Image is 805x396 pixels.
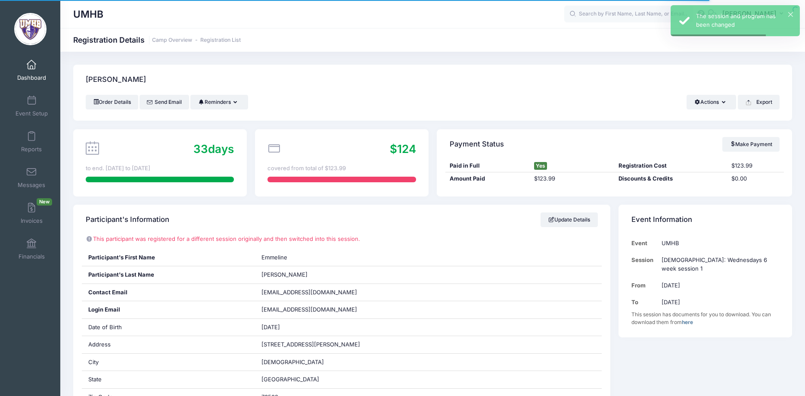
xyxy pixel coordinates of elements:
[82,266,255,284] div: Participant's Last Name
[18,181,45,189] span: Messages
[564,6,693,23] input: Search by First Name, Last Name, or Email...
[19,253,45,260] span: Financials
[82,301,255,318] div: Login Email
[11,91,52,121] a: Event Setup
[722,137,780,152] a: Make Payment
[717,4,792,24] button: [PERSON_NAME]
[21,146,42,153] span: Reports
[86,68,146,92] h4: [PERSON_NAME]
[682,319,693,325] a: here
[631,277,658,294] td: From
[82,284,255,301] div: Contact Email
[445,175,530,183] div: Amount Paid
[261,341,360,348] span: [STREET_ADDRESS][PERSON_NAME]
[82,319,255,336] div: Date of Birth
[727,162,784,170] div: $123.99
[86,208,169,232] h4: Participant's Information
[445,162,530,170] div: Paid in Full
[450,132,504,156] h4: Payment Status
[82,354,255,371] div: City
[11,234,52,264] a: Financials
[261,359,324,365] span: [DEMOGRAPHIC_DATA]
[267,164,416,173] div: covered from total of $123.99
[261,306,369,314] span: [EMAIL_ADDRESS][DOMAIN_NAME]
[631,311,780,326] div: This session has documents for you to download. You can download them from
[390,142,416,156] span: $124
[261,254,287,261] span: Emmeline
[21,217,43,225] span: Invoices
[193,142,208,156] span: 33
[534,162,547,170] span: Yes
[11,162,52,193] a: Messages
[86,164,234,173] div: to end. [DATE] to [DATE]
[738,95,780,109] button: Export
[657,252,779,277] td: [DEMOGRAPHIC_DATA]: Wednesdays 6 week session 1
[261,289,357,296] span: [EMAIL_ADDRESS][DOMAIN_NAME]
[657,294,779,311] td: [DATE]
[73,4,103,24] h1: UMHB
[140,95,189,109] a: Send Email
[73,35,241,44] h1: Registration Details
[696,12,793,29] div: The session and program has been changed
[687,95,736,109] button: Actions
[11,55,52,85] a: Dashboard
[657,277,779,294] td: [DATE]
[788,12,793,17] button: ×
[541,212,598,227] a: Update Details
[615,162,727,170] div: Registration Cost
[14,13,47,45] img: UMHB
[11,198,52,228] a: InvoicesNew
[657,235,779,252] td: UMHB
[152,37,192,44] a: Camp Overview
[631,252,658,277] td: Session
[16,110,48,117] span: Event Setup
[11,127,52,157] a: Reports
[17,74,46,81] span: Dashboard
[193,140,234,157] div: days
[261,324,280,331] span: [DATE]
[631,294,658,311] td: To
[86,235,597,243] p: This participant was registered for a different session originally and then switched into this se...
[727,175,784,183] div: $0.00
[615,175,727,183] div: Discounts & Credits
[86,95,138,109] a: Order Details
[82,249,255,266] div: Participant's First Name
[530,175,614,183] div: $123.99
[261,376,319,383] span: [GEOGRAPHIC_DATA]
[37,198,52,206] span: New
[631,208,692,232] h4: Event Information
[82,336,255,353] div: Address
[200,37,241,44] a: Registration List
[631,235,658,252] td: Event
[82,371,255,388] div: State
[261,271,308,278] span: [PERSON_NAME]
[190,95,248,109] button: Reminders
